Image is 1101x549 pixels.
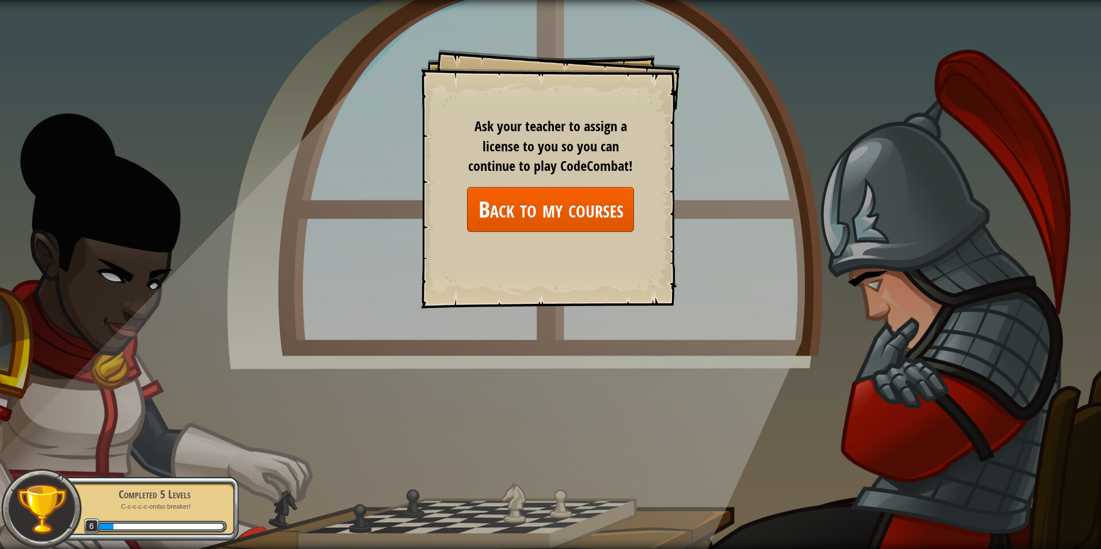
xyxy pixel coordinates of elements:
div: Completed 5 Levels [82,486,227,502]
a: Back to my courses [467,187,634,231]
img: trophy.png [16,483,68,535]
span: 6 [84,518,100,534]
span: Ask your teacher to assign a license to you so you can continue to play CodeCombat! [468,117,633,175]
p: C-c-c-c-c-ombo breaker! [82,502,227,511]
